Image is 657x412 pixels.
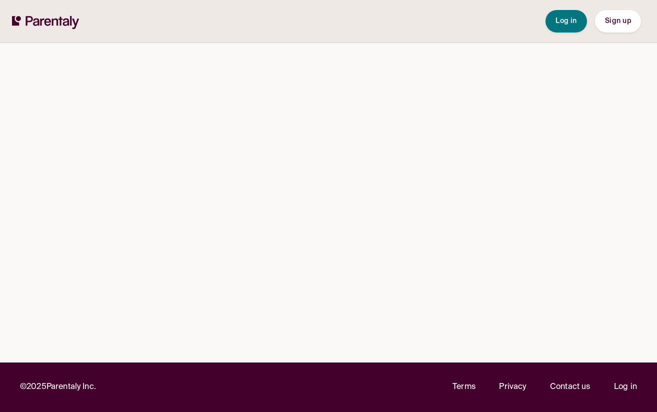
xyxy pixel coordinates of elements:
[452,380,475,394] a: Terms
[595,10,641,32] button: Sign up
[550,380,590,394] p: Contact us
[555,17,577,24] span: Log in
[545,10,587,32] button: Log in
[20,380,96,394] p: © 2025 Parentaly Inc.
[605,17,631,24] span: Sign up
[614,380,637,394] a: Log in
[499,380,526,394] a: Privacy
